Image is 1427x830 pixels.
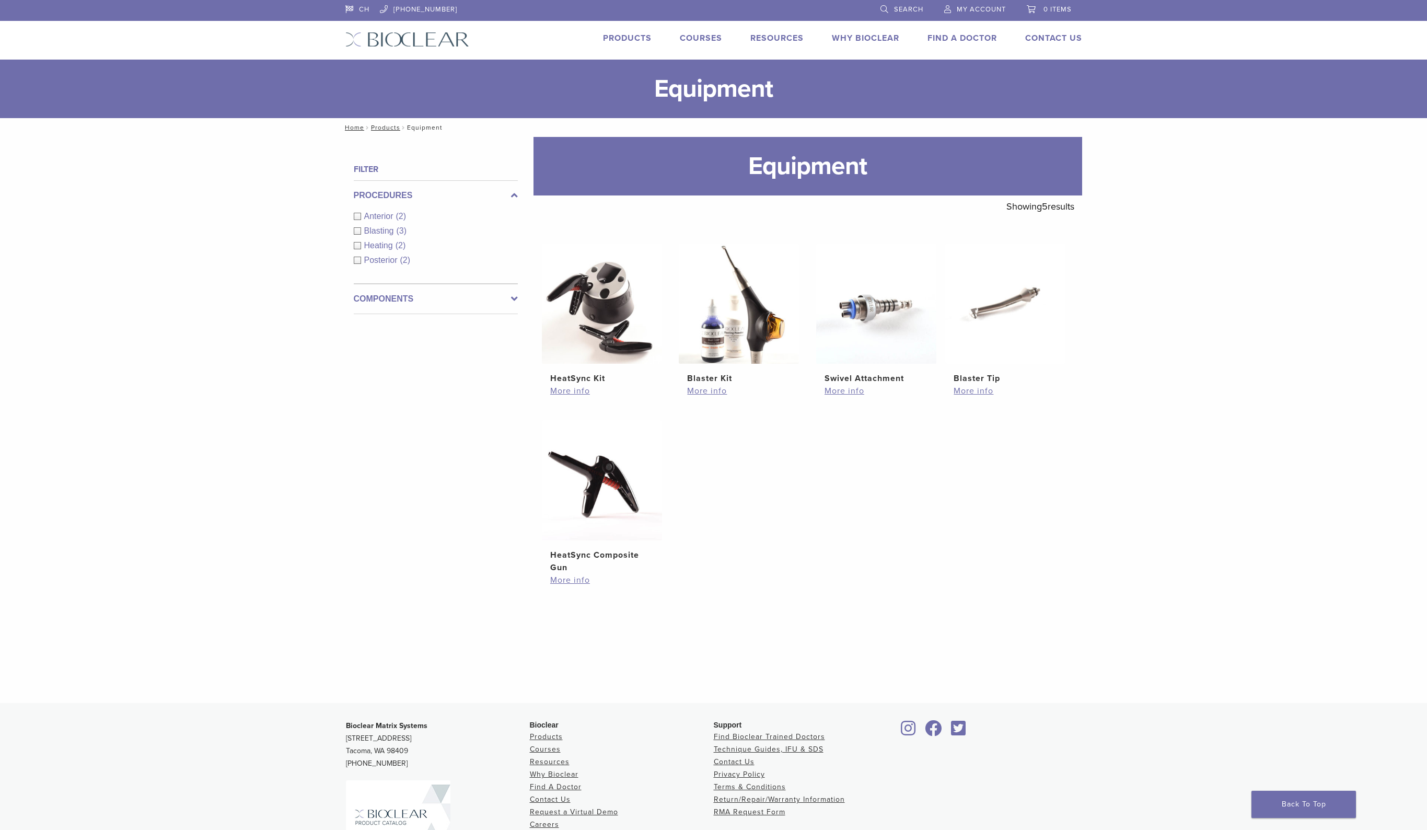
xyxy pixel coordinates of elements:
span: / [400,125,407,130]
a: Courses [680,33,722,43]
a: Home [342,124,364,131]
span: Search [894,5,923,14]
span: (2) [400,256,411,264]
a: Contact Us [1025,33,1082,43]
a: Contact Us [714,757,755,766]
a: Back To Top [1251,791,1356,818]
h1: Equipment [533,137,1082,195]
a: Terms & Conditions [714,782,786,791]
label: Procedures [354,189,518,202]
span: (2) [396,212,407,221]
span: 0 items [1043,5,1072,14]
a: Find A Doctor [927,33,997,43]
a: Products [371,124,400,131]
a: Bioclear [898,727,920,737]
a: Resources [750,33,804,43]
a: Bioclear [922,727,946,737]
a: Request a Virtual Demo [530,808,618,816]
a: HeatSync Composite GunHeatSync Composite Gun [541,420,663,574]
label: Components [354,293,518,305]
a: Why Bioclear [832,33,899,43]
img: Blaster Kit [679,244,799,364]
a: HeatSync KitHeatSync Kit [541,244,663,385]
a: Why Bioclear [530,770,578,779]
a: Courses [530,745,561,754]
img: Bioclear [345,32,469,47]
a: RMA Request Form [714,808,785,816]
a: Bioclear [948,727,970,737]
h2: Blaster Tip [954,372,1057,385]
span: Heating [364,241,396,250]
a: More info [825,385,928,397]
h2: Swivel Attachment [825,372,928,385]
a: Careers [530,820,559,829]
a: More info [550,574,654,586]
h2: Blaster Kit [687,372,791,385]
span: (2) [396,241,406,250]
img: Blaster Tip [945,244,1065,364]
span: / [364,125,371,130]
h4: Filter [354,163,518,176]
p: [STREET_ADDRESS] Tacoma, WA 98409 [PHONE_NUMBER] [346,720,530,770]
strong: Bioclear Matrix Systems [346,721,427,730]
img: HeatSync Kit [542,244,662,364]
a: More info [687,385,791,397]
span: Bioclear [530,721,559,729]
a: Blaster KitBlaster Kit [678,244,800,385]
a: Return/Repair/Warranty Information [714,795,845,804]
span: Support [714,721,742,729]
a: Privacy Policy [714,770,765,779]
a: Products [530,732,563,741]
a: Find A Doctor [530,782,582,791]
a: Technique Guides, IFU & SDS [714,745,823,754]
img: Swivel Attachment [816,244,936,364]
h2: HeatSync Composite Gun [550,549,654,574]
a: Swivel AttachmentSwivel Attachment [816,244,937,385]
span: (3) [396,226,407,235]
nav: Equipment [338,118,1090,137]
a: Blaster TipBlaster Tip [945,244,1066,385]
span: Posterior [364,256,400,264]
a: More info [954,385,1057,397]
span: Anterior [364,212,396,221]
span: My Account [957,5,1006,14]
img: HeatSync Composite Gun [542,420,662,540]
span: Blasting [364,226,397,235]
a: Resources [530,757,570,766]
p: Showing results [1006,195,1074,217]
a: More info [550,385,654,397]
h2: HeatSync Kit [550,372,654,385]
a: Contact Us [530,795,571,804]
a: Find Bioclear Trained Doctors [714,732,825,741]
a: Products [603,33,652,43]
span: 5 [1042,201,1048,212]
